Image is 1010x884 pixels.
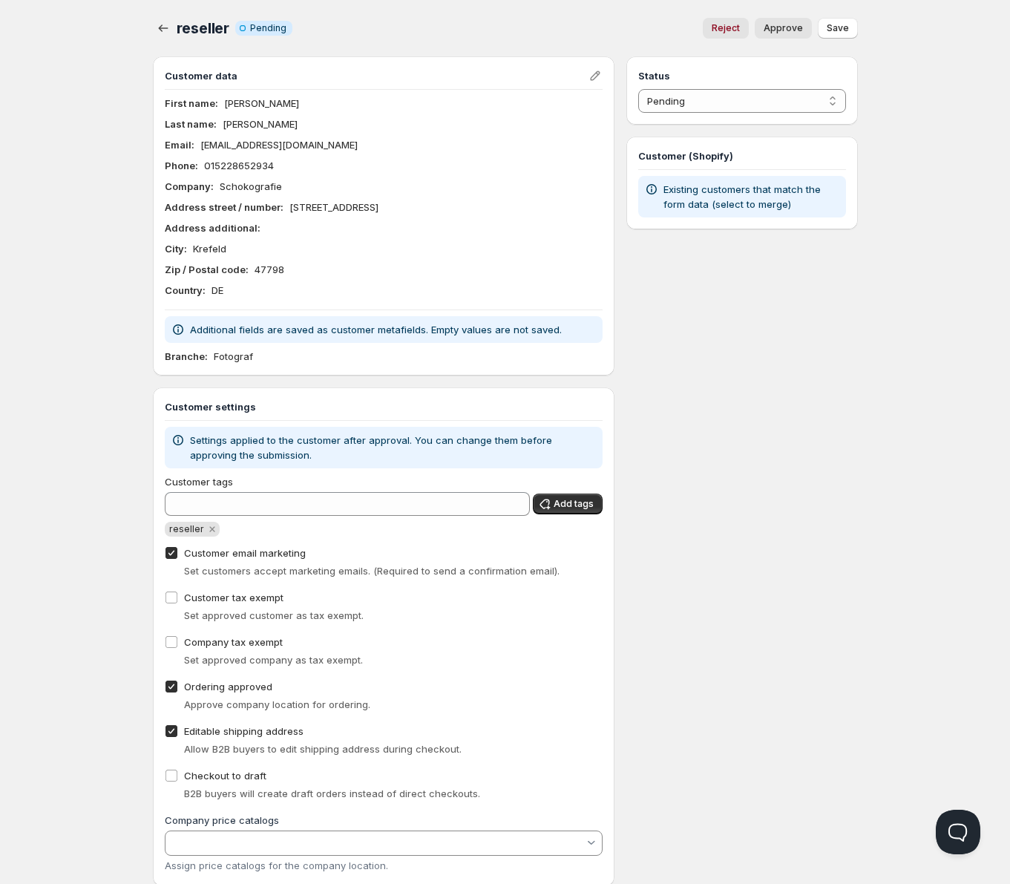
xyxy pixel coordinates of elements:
[190,433,597,462] p: Settings applied to the customer after approval. You can change them before approving the submiss...
[638,68,845,83] h3: Status
[533,494,603,514] button: Add tags
[204,158,274,173] p: 015228652934
[165,222,260,234] b: Address additional :
[250,22,286,34] span: Pending
[165,243,187,255] b: City :
[184,547,306,559] span: Customer email marketing
[936,810,980,854] iframe: Help Scout Beacon - Open
[554,498,594,510] span: Add tags
[255,262,284,277] p: 47798
[165,201,283,213] b: Address street / number :
[184,698,370,710] span: Approve company location for ordering.
[818,18,858,39] button: Save
[663,182,839,212] p: Existing customers that match the form data (select to merge)
[184,743,462,755] span: Allow B2B buyers to edit shipping address during checkout.
[755,18,812,39] button: Approve
[165,180,214,192] b: Company :
[169,523,204,534] span: reseller
[184,681,272,693] span: Ordering approved
[585,65,606,86] button: Edit
[184,636,283,648] span: Company tax exempt
[211,283,223,298] p: DE
[165,97,218,109] b: First name :
[193,241,226,256] p: Krefeld
[165,284,206,296] b: Country :
[184,592,283,603] span: Customer tax exempt
[638,148,845,163] h3: Customer (Shopify)
[224,96,299,111] p: [PERSON_NAME]
[184,565,560,577] span: Set customers accept marketing emails. (Required to send a confirmation email).
[220,179,282,194] p: Schokografie
[165,350,208,362] b: Branche :
[165,139,194,151] b: Email :
[184,725,304,737] span: Editable shipping address
[165,160,198,171] b: Phone :
[214,349,253,364] p: Fotograf
[165,68,588,83] h3: Customer data
[289,200,378,215] p: [STREET_ADDRESS]
[177,19,229,37] span: reseller
[190,322,562,337] p: Additional fields are saved as customer metafields. Empty values are not saved.
[165,814,279,826] label: Company price catalogs
[184,654,363,666] span: Set approved company as tax exempt.
[223,117,298,131] p: [PERSON_NAME]
[184,609,364,621] span: Set approved customer as tax exempt.
[703,18,749,39] button: Reject
[206,523,219,536] button: Remove reseller
[165,860,603,871] div: Assign price catalogs for the company location.
[200,137,358,152] p: [EMAIL_ADDRESS][DOMAIN_NAME]
[184,788,480,799] span: B2B buyers will create draft orders instead of direct checkouts.
[712,22,740,34] span: Reject
[165,399,603,414] h3: Customer settings
[165,118,217,130] b: Last name :
[827,22,849,34] span: Save
[764,22,803,34] span: Approve
[165,263,249,275] b: Zip / Postal code :
[184,770,266,782] span: Checkout to draft
[165,476,233,488] span: Customer tags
